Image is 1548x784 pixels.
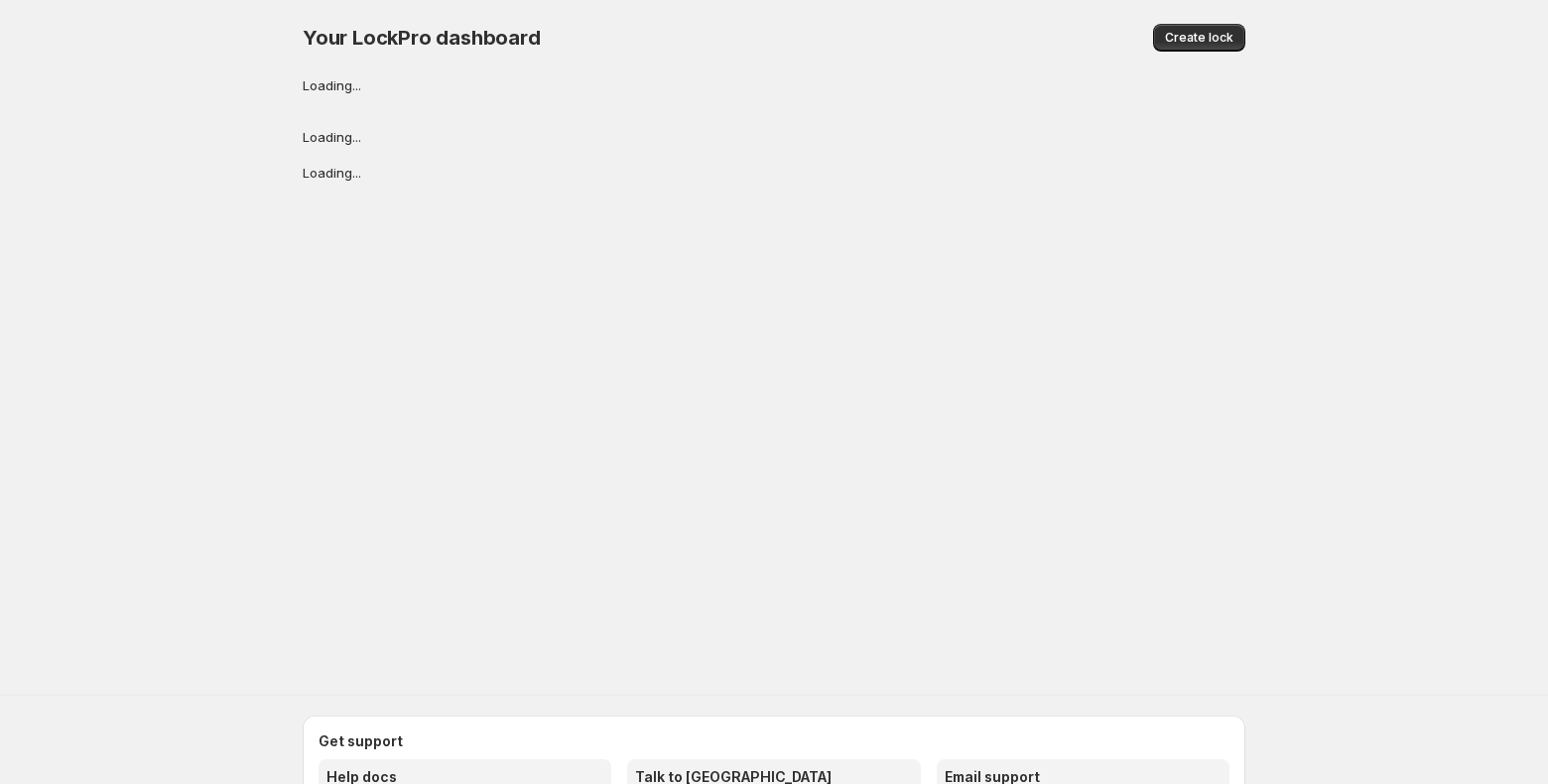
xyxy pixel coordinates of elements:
button: Create lock [1153,24,1245,52]
div: Loading... [303,127,1245,147]
div: Loading... [303,163,1245,183]
h2: Get support [319,731,1229,751]
span: Create lock [1165,30,1233,46]
span: Your LockPro dashboard [303,26,541,50]
div: Loading... [303,75,1245,95]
